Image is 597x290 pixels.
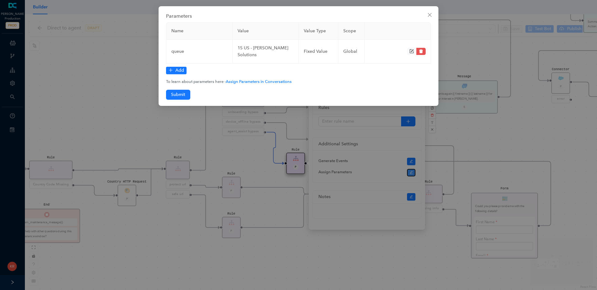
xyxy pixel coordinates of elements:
[233,23,299,40] th: Value
[304,48,333,55] div: fixed Value
[338,23,365,40] th: Scope
[226,79,292,84] a: Assign Parameters in Conversations
[171,91,185,98] span: Submit
[233,40,299,64] td: 15 US - [PERSON_NAME] Solutions
[427,12,432,17] span: close
[425,10,435,20] button: Close
[166,90,190,100] button: Submit
[410,49,414,53] span: form
[419,49,423,53] span: delete
[166,23,233,40] th: Name
[166,67,187,74] button: Add
[166,40,233,64] td: queue
[299,23,339,40] th: Value Type
[343,48,359,55] div: global
[175,67,184,74] span: Add
[166,12,431,20] div: Parameters
[169,68,173,72] span: plus
[166,79,431,85] div: To learn about parameters here -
